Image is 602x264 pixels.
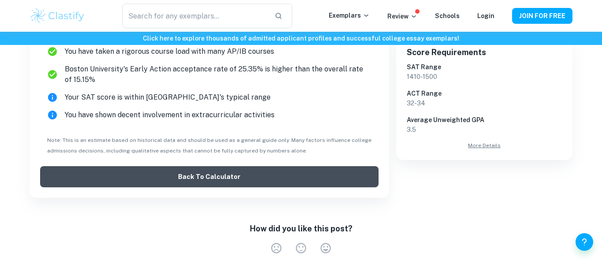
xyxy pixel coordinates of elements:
p: 32 - 34 [407,98,562,108]
h6: Click here to explore thousands of admitted applicant profiles and successful college essay exemp... [2,33,600,43]
a: More Details [407,141,562,149]
img: Clastify logo [30,7,85,25]
h6: Average Unweighted GPA [407,115,562,125]
h6: ACT Range [407,89,562,98]
h6: Score Requirements [407,46,562,59]
span: Your SAT score is within [GEOGRAPHIC_DATA]'s typical range [65,92,372,103]
button: Help and Feedback [576,233,593,251]
a: Login [477,12,494,19]
button: JOIN FOR FREE [512,8,572,24]
span: You have shown decent involvement in extracurricular activities [65,110,372,120]
button: Back to Calculator [40,166,379,187]
input: Search for any exemplars... [122,4,268,28]
a: Schools [435,12,460,19]
span: Note: This is an estimate based on historical data and should be used as a general guide only. Ma... [47,137,372,154]
span: You have taken a rigorous course load with many AP/IB courses [65,46,372,57]
p: 3.5 [407,125,562,134]
p: Exemplars [329,11,370,20]
h6: SAT Range [407,62,562,72]
h6: How did you like this post? [250,223,353,235]
p: Review [387,11,417,21]
span: Boston University's Early Action acceptance rate of 25.35% is higher than the overall rate of 15.15% [65,64,372,85]
p: 1410 - 1500 [407,72,562,82]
